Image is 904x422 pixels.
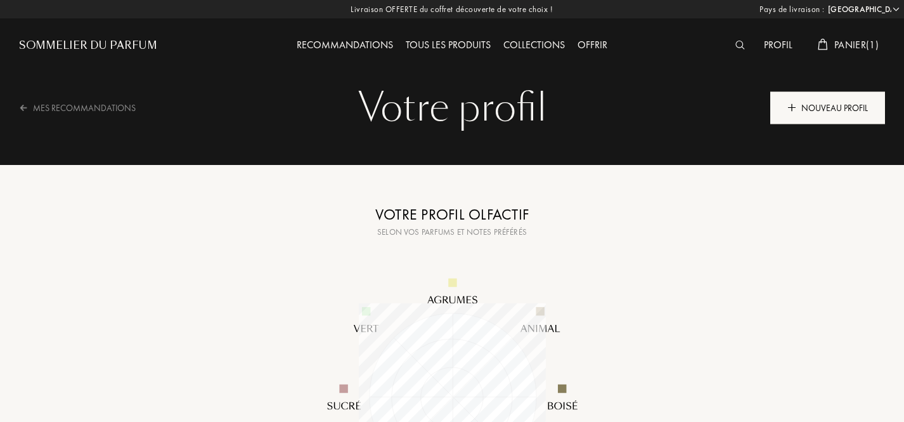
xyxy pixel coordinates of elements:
span: Pays de livraison : [759,3,825,16]
div: Collections [497,37,571,54]
div: Tous les produits [399,37,497,54]
a: Recommandations [290,38,399,51]
a: Profil [758,38,799,51]
img: arrow_big_left.png [19,103,28,112]
a: Collections [497,38,571,51]
div: Recommandations [290,37,399,54]
a: Tous les produits [399,38,497,51]
span: Panier ( 1 ) [834,38,879,51]
div: Mes Recommandations [19,92,152,123]
div: Votre profil [29,82,875,133]
a: Sommelier du Parfum [19,38,157,53]
a: Offrir [571,38,614,51]
div: Offrir [571,37,614,54]
div: Selon vos parfums et notes préférés [294,226,610,239]
div: Profil [758,37,799,54]
img: cart_white.svg [818,39,828,50]
img: search_icn_white.svg [735,41,745,49]
img: plus_icn.png [787,103,796,112]
div: Nouveau profil [770,91,885,124]
div: Votre profil olfactif [294,203,610,226]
